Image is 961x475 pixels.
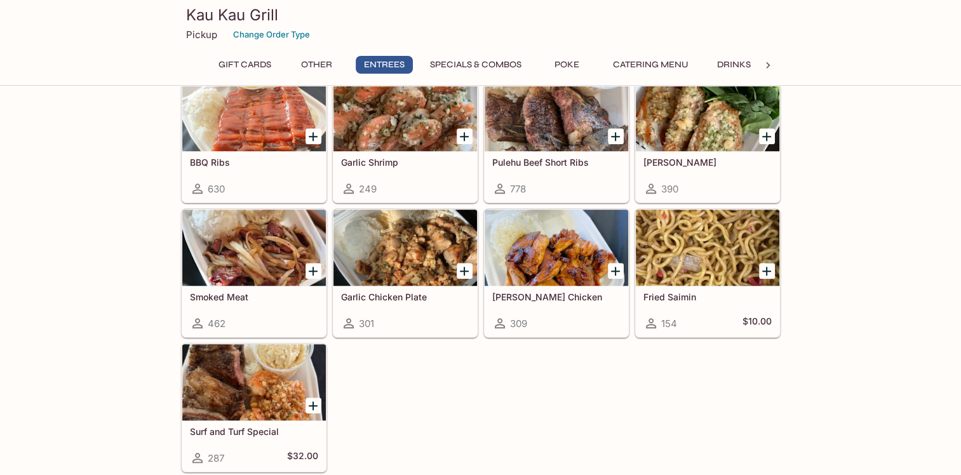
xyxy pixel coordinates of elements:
a: BBQ Ribs630 [182,74,326,203]
div: Smoked Meat [182,210,326,286]
button: Add Smoked Meat [306,263,321,279]
h5: Garlic Chicken Plate [341,291,469,302]
div: Surf and Turf Special [182,344,326,420]
div: Teri Chicken [485,210,628,286]
h5: [PERSON_NAME] [643,157,772,168]
button: Specials & Combos [423,56,528,74]
button: Change Order Type [227,25,316,44]
button: Poke [539,56,596,74]
p: Pickup [186,29,217,41]
h5: BBQ Ribs [190,157,318,168]
span: 462 [208,318,225,330]
button: Gift Cards [212,56,278,74]
button: Add Fried Saimin [759,263,775,279]
a: [PERSON_NAME] Chicken309 [484,209,629,337]
div: Pulehu Beef Short Ribs [485,75,628,151]
span: 390 [661,183,678,195]
button: Drinks [706,56,763,74]
button: Entrees [356,56,413,74]
button: Add Pulehu Beef Short Ribs [608,128,624,144]
div: Garlic Ahi [636,75,779,151]
h5: Pulehu Beef Short Ribs [492,157,621,168]
div: Garlic Shrimp [333,75,477,151]
div: Fried Saimin [636,210,779,286]
a: Surf and Turf Special287$32.00 [182,344,326,472]
a: Garlic Chicken Plate301 [333,209,478,337]
h5: Surf and Turf Special [190,426,318,437]
span: 287 [208,452,224,464]
a: Smoked Meat462 [182,209,326,337]
a: [PERSON_NAME]390 [635,74,780,203]
h5: $32.00 [287,450,318,465]
button: Other [288,56,346,74]
span: 301 [359,318,374,330]
span: 630 [208,183,225,195]
button: Add Garlic Ahi [759,128,775,144]
span: 309 [510,318,527,330]
a: Fried Saimin154$10.00 [635,209,780,337]
h3: Kau Kau Grill [186,5,776,25]
a: Pulehu Beef Short Ribs778 [484,74,629,203]
div: Garlic Chicken Plate [333,210,477,286]
h5: Fried Saimin [643,291,772,302]
button: Add Surf and Turf Special [306,398,321,413]
span: 154 [661,318,677,330]
button: Add Teri Chicken [608,263,624,279]
button: Add Garlic Shrimp [457,128,473,144]
span: 249 [359,183,377,195]
a: Garlic Shrimp249 [333,74,478,203]
button: Catering Menu [606,56,696,74]
h5: Garlic Shrimp [341,157,469,168]
h5: Smoked Meat [190,291,318,302]
span: 778 [510,183,526,195]
button: Add Garlic Chicken Plate [457,263,473,279]
div: BBQ Ribs [182,75,326,151]
h5: $10.00 [743,316,772,331]
h5: [PERSON_NAME] Chicken [492,291,621,302]
button: Add BBQ Ribs [306,128,321,144]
